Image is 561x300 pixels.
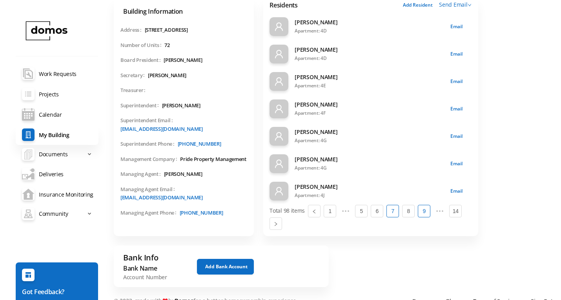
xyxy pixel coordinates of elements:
[295,81,444,90] div: Apartment: 4E
[324,205,336,217] a: 1
[295,45,444,54] h4: [PERSON_NAME]
[123,252,189,264] h5: Bank Info
[295,27,444,35] div: Apartment: 4D
[16,63,98,84] a: Work Requests
[444,156,469,172] button: Email
[444,74,469,89] button: Email
[162,102,200,110] span: [PERSON_NAME]
[145,26,188,34] span: [STREET_ADDRESS]
[16,125,98,145] a: My Building
[120,140,178,148] span: Superintendent Phone
[180,155,246,163] span: Pride Property Management
[123,264,189,273] h6: Bank Name
[444,128,469,144] button: Email
[120,56,164,64] span: Board President
[164,42,169,49] span: 72
[324,205,336,217] li: 1
[386,205,399,217] li: 7
[402,205,415,217] li: 8
[270,205,305,217] li: Total 98 items
[355,205,367,217] a: 5
[418,205,430,217] li: 9
[295,183,444,191] h4: [PERSON_NAME]
[444,19,469,34] button: Email
[433,205,446,217] li: Next 5 Pages
[312,209,317,214] i: icon: left
[274,104,284,114] i: icon: user
[295,100,444,109] h4: [PERSON_NAME]
[274,186,284,196] i: icon: user
[295,191,444,200] div: Apartment: 4J
[120,194,203,201] a: [EMAIL_ADDRESS][DOMAIN_NAME]
[295,136,444,145] div: Apartment: 4G
[180,209,223,216] a: [PHONE_NUMBER]
[123,273,189,281] p: Account Number
[403,205,414,217] a: 8
[387,205,399,217] a: 7
[444,46,469,62] button: Email
[450,205,461,217] a: 14
[274,22,284,31] i: icon: user
[274,49,284,59] i: icon: user
[120,186,178,193] span: Managing Agent Email
[120,87,149,94] span: Treasurer
[16,84,98,104] a: Projects
[295,18,444,27] h4: [PERSON_NAME]
[178,140,221,147] a: [PHONE_NUMBER]
[449,205,462,217] li: 14
[120,42,164,49] span: Number of Units
[16,164,98,184] a: Deliveries
[433,205,446,217] span: •••
[439,1,472,8] a: Send Emailicon: down
[274,159,284,168] i: icon: user
[355,205,368,217] li: 5
[295,155,444,164] h4: [PERSON_NAME]
[270,0,297,10] h6: Residents
[273,222,278,226] i: icon: right
[371,205,383,217] a: 6
[120,72,148,80] span: Secretary
[295,73,444,81] h4: [PERSON_NAME]
[418,205,430,217] a: 9
[274,77,284,86] i: icon: user
[274,132,284,141] i: icon: user
[39,206,68,222] span: Community
[468,3,472,7] i: icon: down
[371,205,383,217] li: 6
[120,26,145,34] span: Address
[295,54,444,63] div: Apartment: 4D
[22,287,92,296] h6: Got Feedback?
[295,109,444,117] div: Apartment: 4F
[197,259,254,275] button: Add Bank Account
[120,155,180,163] span: Management Company
[308,205,321,217] li: Previous Page
[16,184,98,204] a: Insurance Monitoring
[339,205,352,217] li: Previous 5 Pages
[295,128,444,136] h4: [PERSON_NAME]
[120,170,164,178] span: Managing Agent
[39,146,67,162] span: Documents
[120,125,203,132] a: [EMAIL_ADDRESS][DOMAIN_NAME]
[444,101,469,117] button: Email
[148,72,186,80] span: [PERSON_NAME]
[120,209,180,217] span: Managing Agent Phone
[16,104,98,125] a: Calendar
[295,164,444,172] div: Apartment: 4G
[339,205,352,217] span: •••
[120,102,162,110] span: Superintendent
[164,56,202,64] span: [PERSON_NAME]
[444,183,469,199] button: Email
[120,117,176,125] span: Superintendent Email
[123,7,254,16] h6: Building Information
[164,170,202,178] span: [PERSON_NAME]
[270,217,282,230] li: Next Page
